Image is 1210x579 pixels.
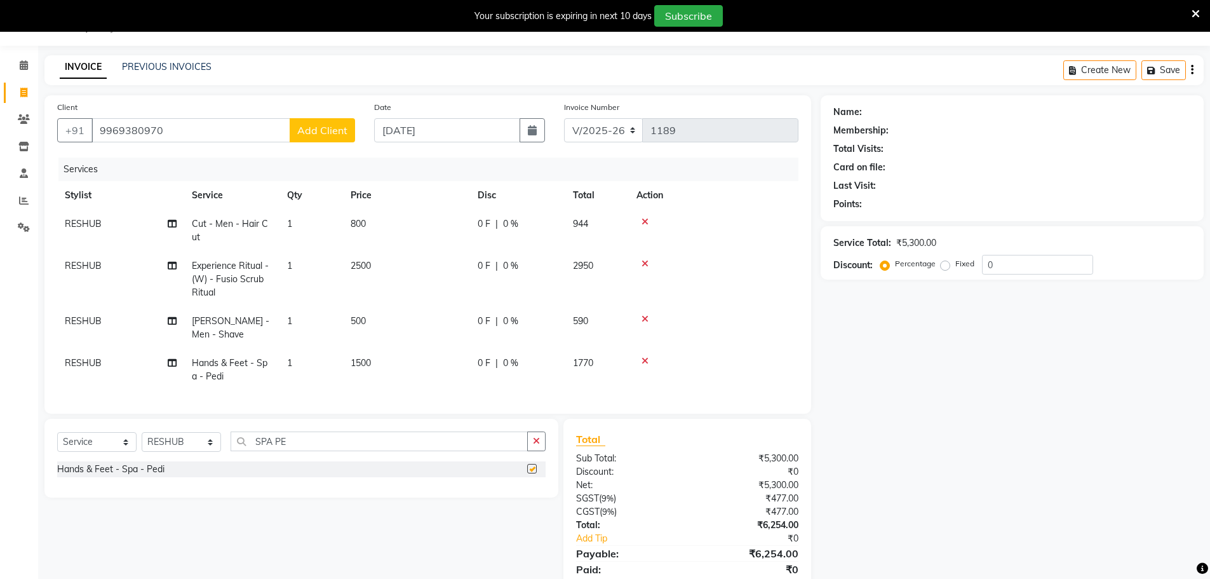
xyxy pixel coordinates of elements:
span: 0 F [478,315,490,328]
div: ₹6,254.00 [687,519,808,532]
div: Sub Total: [567,452,687,465]
span: RESHUB [65,315,102,327]
span: 1500 [351,357,371,369]
span: 9% [602,493,614,503]
label: Date [374,102,391,113]
span: 944 [573,218,588,229]
span: Add Client [297,124,347,137]
a: INVOICE [60,56,107,79]
div: ₹6,254.00 [687,546,808,561]
div: Points: [833,198,862,211]
th: Total [565,181,629,210]
label: Client [57,102,77,113]
div: ₹477.00 [687,492,808,505]
div: ( ) [567,492,687,505]
span: 0 F [478,259,490,273]
span: 0 % [503,217,518,231]
span: RESHUB [65,218,102,229]
th: Qty [279,181,343,210]
div: ₹477.00 [687,505,808,519]
div: ( ) [567,505,687,519]
div: Your subscription is expiring in next 10 days [474,10,652,23]
div: Discount: [833,259,873,272]
div: ₹0 [708,532,808,545]
div: Total Visits: [833,142,884,156]
span: 0 F [478,217,490,231]
button: Subscribe [654,5,723,27]
span: 2950 [573,260,593,271]
th: Disc [470,181,565,210]
a: PREVIOUS INVOICES [122,61,212,72]
span: SGST [576,493,599,504]
input: Search or Scan [231,432,528,451]
span: 800 [351,218,366,229]
div: ₹5,300.00 [687,479,808,492]
span: 0 % [503,357,518,370]
span: CGST [576,506,600,517]
span: | [495,357,498,370]
div: Hands & Feet - Spa - Pedi [57,463,165,476]
span: 1 [287,260,292,271]
input: Search by Name/Mobile/Email/Code [91,118,290,142]
span: Cut - Men - Hair Cut [192,218,268,243]
a: Add Tip [567,532,707,545]
span: 0 % [503,315,518,328]
th: Service [184,181,279,210]
span: Hands & Feet - Spa - Pedi [192,357,267,382]
button: Save [1141,60,1186,80]
div: ₹5,300.00 [896,236,936,250]
div: ₹0 [687,562,808,577]
span: [PERSON_NAME] - Men - Shave [192,315,269,340]
span: 500 [351,315,366,327]
span: | [495,217,498,231]
span: 1 [287,357,292,369]
span: 2500 [351,260,371,271]
div: Card on file: [833,161,885,174]
div: Name: [833,106,862,119]
label: Percentage [895,258,936,269]
div: ₹0 [687,465,808,479]
span: RESHUB [65,260,102,271]
span: 1 [287,315,292,327]
div: ₹5,300.00 [687,452,808,465]
div: Membership: [833,124,889,137]
th: Action [629,181,798,210]
th: Stylist [57,181,184,210]
span: 590 [573,315,588,327]
div: Last Visit: [833,179,876,193]
span: | [495,259,498,273]
span: 0 F [478,357,490,370]
div: Paid: [567,562,687,577]
span: 9% [602,507,614,517]
th: Price [343,181,470,210]
span: 0 % [503,259,518,273]
label: Fixed [955,258,974,269]
span: Experience Ritual - (W) - Fusio Scrub Ritual [192,260,269,298]
div: Service Total: [833,236,891,250]
span: 1770 [573,357,593,369]
span: | [495,315,498,328]
button: Add Client [290,118,355,142]
div: Total: [567,519,687,532]
label: Invoice Number [564,102,619,113]
div: Net: [567,479,687,492]
span: Total [576,433,605,446]
div: Services [58,158,808,181]
button: +91 [57,118,93,142]
span: 1 [287,218,292,229]
button: Create New [1063,60,1136,80]
div: Discount: [567,465,687,479]
span: RESHUB [65,357,102,369]
div: Payable: [567,546,687,561]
